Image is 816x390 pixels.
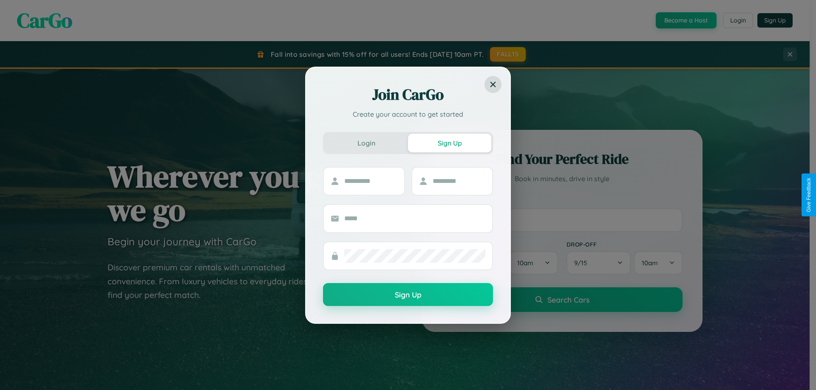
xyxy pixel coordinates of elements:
h2: Join CarGo [323,84,493,105]
button: Sign Up [323,283,493,306]
button: Login [325,134,408,152]
p: Create your account to get started [323,109,493,119]
button: Sign Up [408,134,491,152]
div: Give Feedback [806,178,812,212]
